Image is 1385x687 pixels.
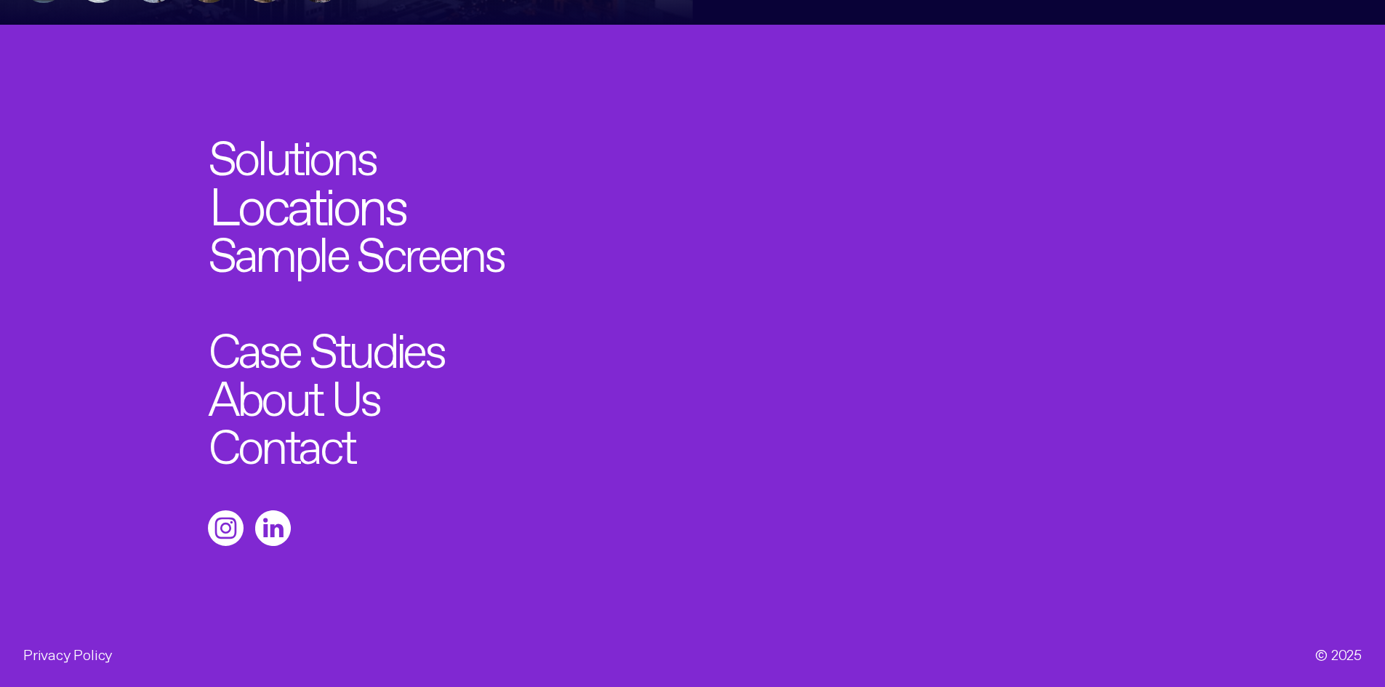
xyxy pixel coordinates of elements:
[208,127,375,175] a: Solutions
[208,416,355,464] a: Contact
[1315,642,1362,664] div: © 2025
[23,649,112,656] a: Privacy Policy
[208,224,503,272] a: Sample Screens
[208,320,443,368] a: Case Studies
[208,368,380,416] a: About Us
[209,173,405,226] a: Locations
